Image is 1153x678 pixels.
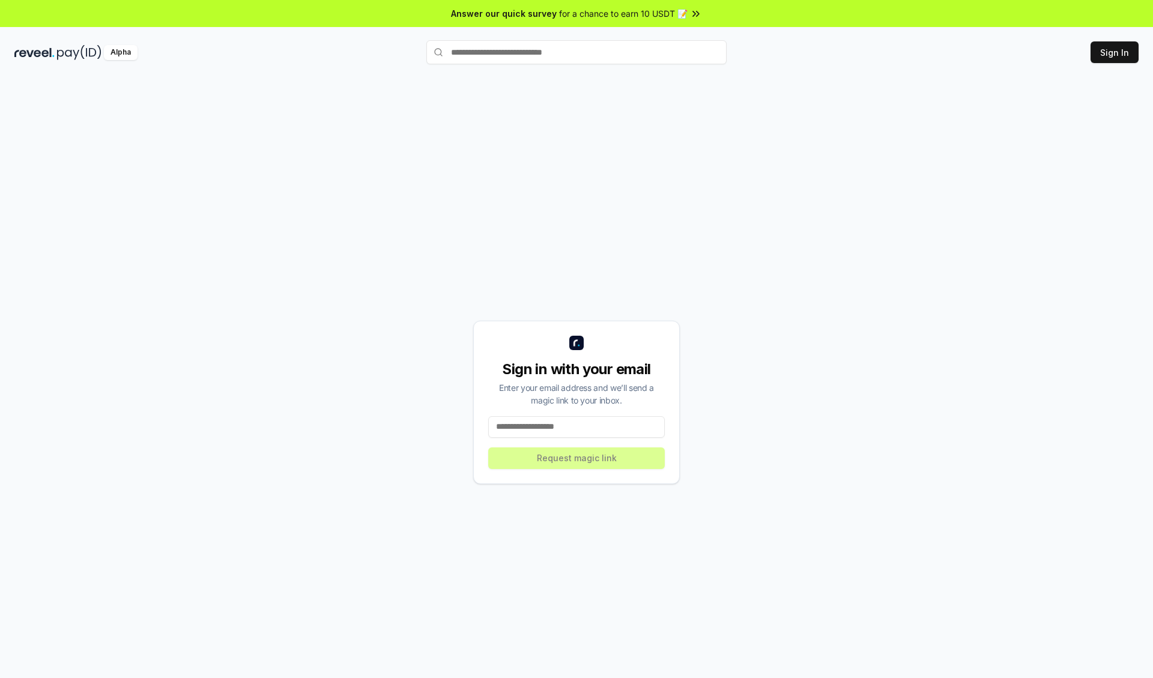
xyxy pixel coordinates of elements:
div: Alpha [104,45,138,60]
button: Sign In [1091,41,1139,63]
div: Enter your email address and we’ll send a magic link to your inbox. [488,381,665,407]
span: for a chance to earn 10 USDT 📝 [559,7,688,20]
div: Sign in with your email [488,360,665,379]
img: logo_small [569,336,584,350]
span: Answer our quick survey [451,7,557,20]
img: pay_id [57,45,101,60]
img: reveel_dark [14,45,55,60]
